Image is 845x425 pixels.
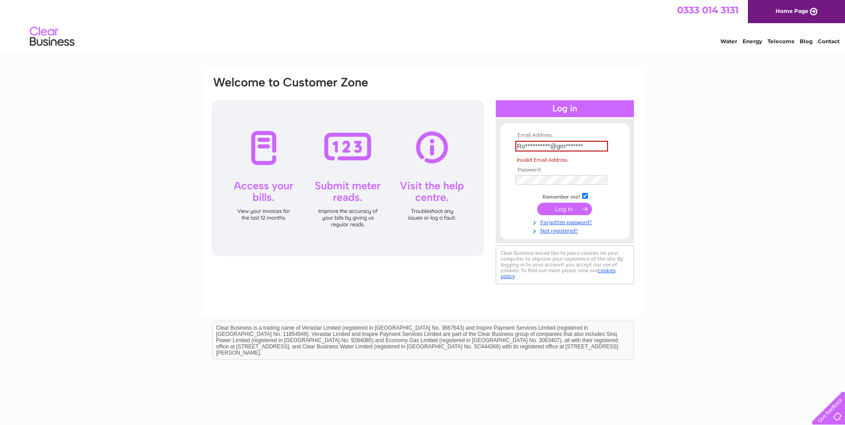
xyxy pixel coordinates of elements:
a: cookies policy [501,267,616,279]
span: Invalid Email Address [517,157,567,163]
div: Clear Business is a trading name of Verastar Limited (registered in [GEOGRAPHIC_DATA] No. 3667643... [212,5,633,43]
div: Clear Business would like to place cookies on your computer to improve your experience of the sit... [496,245,634,284]
a: Blog [800,38,812,45]
th: Password: [513,167,616,173]
a: Not registered? [515,226,616,234]
td: Remember me? [513,192,616,200]
a: Contact [818,38,840,45]
a: 0333 014 3131 [677,4,739,16]
a: Water [720,38,737,45]
a: Forgotten password? [515,217,616,226]
img: logo.png [29,23,75,50]
a: Telecoms [767,38,794,45]
input: Submit [537,203,592,215]
a: Energy [743,38,762,45]
th: Email Address: [513,132,616,139]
